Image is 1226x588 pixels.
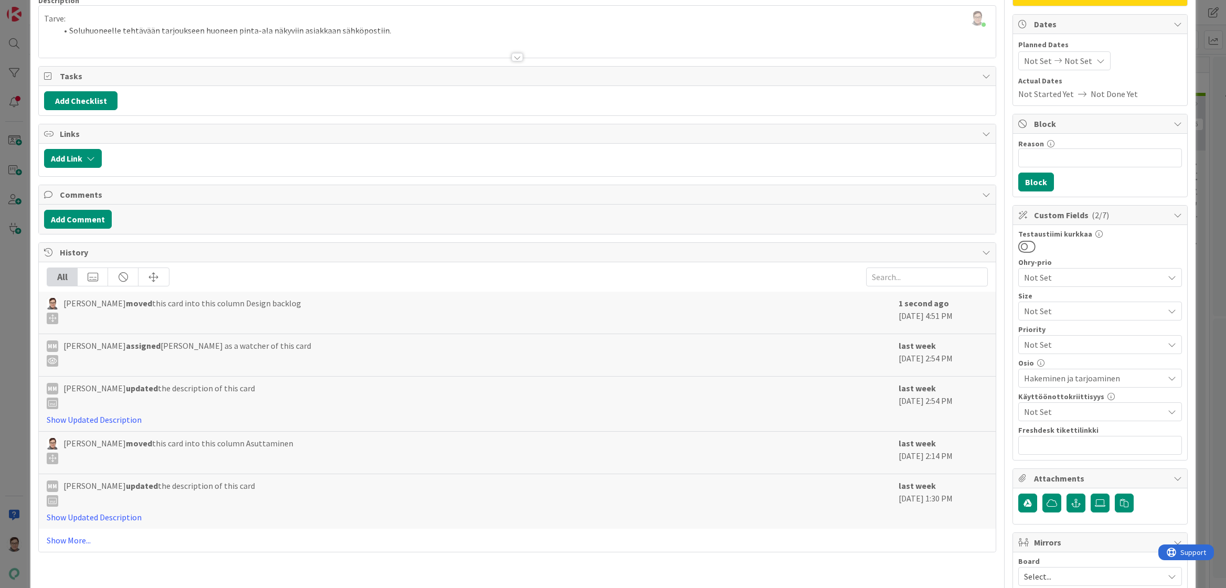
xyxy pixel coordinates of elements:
span: Dates [1034,18,1168,30]
button: Add Link [44,149,102,168]
div: MM [47,383,58,394]
div: Priority [1018,326,1182,333]
div: [DATE] 2:54 PM [899,339,988,371]
img: TLZ6anu1DcGAWb83eubghn1RH4uaPPi4.jfif [970,11,985,26]
a: Show Updated Description [47,512,142,522]
span: Not Set [1024,405,1164,418]
b: assigned [126,340,161,351]
span: Not Done Yet [1091,88,1138,100]
span: History [60,246,976,259]
span: Custom Fields [1034,209,1168,221]
span: Select... [1024,569,1158,584]
b: last week [899,480,936,491]
b: updated [126,383,158,393]
button: Add Comment [44,210,112,229]
div: MM [47,340,58,352]
div: [DATE] 2:14 PM [899,437,988,468]
button: Block [1018,173,1054,191]
div: [DATE] 4:51 PM [899,297,988,328]
span: Attachments [1034,472,1168,485]
span: ( 2/7 ) [1092,210,1109,220]
b: last week [899,340,936,351]
b: last week [899,383,936,393]
b: last week [899,438,936,448]
div: Osio [1018,359,1182,367]
img: SM [47,438,58,450]
a: Show More... [47,534,987,547]
span: Not Started Yet [1018,88,1074,100]
button: Add Checklist [44,91,118,110]
span: Tasks [60,70,976,82]
span: Planned Dates [1018,39,1182,50]
span: Not Set [1024,337,1158,352]
a: Show Updated Description [47,414,142,425]
label: Reason [1018,139,1044,148]
div: All [47,268,78,286]
span: [PERSON_NAME] the description of this card [63,479,255,507]
b: moved [126,438,152,448]
span: Block [1034,117,1168,130]
span: [PERSON_NAME] this card into this column Asuttaminen [63,437,293,464]
span: Not Set [1024,270,1158,285]
span: Not Set [1064,55,1092,67]
span: Board [1018,558,1040,565]
span: Mirrors [1034,536,1168,549]
li: Soluhuoneelle tehtävään tarjoukseen huoneen pinta-ala näkyviin asiakkaan sähköpostiin. [57,25,990,37]
b: moved [126,298,152,308]
div: Freshdesk tikettilinkki [1018,426,1182,434]
span: [PERSON_NAME] [PERSON_NAME] as a watcher of this card [63,339,311,367]
div: Käyttöönottokriittisyys [1018,393,1182,400]
div: Size [1018,292,1182,300]
div: Testaustiimi kurkkaa [1018,230,1182,238]
span: Not Set [1024,304,1158,318]
p: Tarve: [44,13,990,25]
span: Support [22,2,48,14]
div: Ohry-prio [1018,259,1182,266]
span: [PERSON_NAME] the description of this card [63,382,255,409]
b: 1 second ago [899,298,949,308]
span: Comments [60,188,976,201]
div: MM [47,480,58,492]
span: [PERSON_NAME] this card into this column Design backlog [63,297,301,324]
span: Hakeminen ja tarjoaminen [1024,372,1164,384]
b: updated [126,480,158,491]
span: Links [60,127,976,140]
div: [DATE] 1:30 PM [899,479,988,523]
img: SM [47,298,58,309]
div: [DATE] 2:54 PM [899,382,988,426]
input: Search... [866,268,988,286]
span: Not Set [1024,55,1052,67]
span: Actual Dates [1018,76,1182,87]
